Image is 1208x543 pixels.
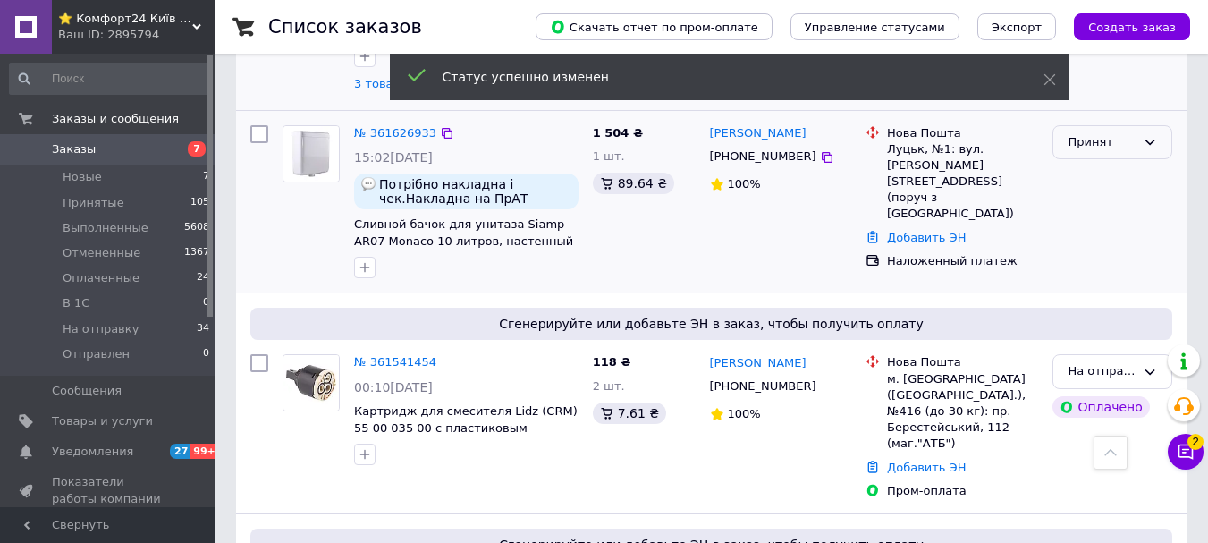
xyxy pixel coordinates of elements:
span: 1 504 ₴ [593,126,643,140]
span: Сгенерируйте или добавьте ЭН в заказ, чтобы получить оплату [258,315,1165,333]
div: 7.61 ₴ [593,403,666,424]
span: [PHONE_NUMBER] [710,149,816,163]
span: На отправку [63,321,139,337]
a: 3 товара в заказе [354,77,484,90]
span: 00:10[DATE] [354,380,433,395]
div: Оплачено [1052,396,1149,418]
span: 105 [190,195,209,211]
a: Сливной бачок для унитаза Siamp AR07 Monaco 10 литров, настенный -Komfort24- [354,217,573,264]
a: Добавить ЭН [887,461,966,474]
button: Экспорт [977,13,1056,40]
a: Создать заказ [1056,20,1190,33]
a: [PERSON_NAME] [710,125,807,142]
span: 99+ [190,444,220,459]
span: 2 [1187,434,1204,450]
span: 0 [203,346,209,362]
span: 24 [197,270,209,286]
span: Создать заказ [1088,21,1176,34]
span: Уведомления [52,444,133,460]
span: Управление статусами [805,21,945,34]
div: Принят [1068,133,1136,152]
span: 3 товара в заказе [354,77,462,90]
span: 15:02[DATE] [354,150,433,165]
img: :speech_balloon: [361,177,376,191]
div: Пром-оплата [887,483,1038,499]
h1: Список заказов [268,16,422,38]
input: Поиск [9,63,211,95]
span: Отмененные [63,245,140,261]
a: Фото товару [283,125,340,182]
span: Принятые [63,195,124,211]
span: 100% [728,407,761,420]
div: Ваш ID: 2895794 [58,27,215,43]
img: Фото товару [283,126,339,182]
div: Нова Пошта [887,125,1038,141]
span: 7 [203,169,209,185]
div: м. [GEOGRAPHIC_DATA] ([GEOGRAPHIC_DATA].), №416 (до 30 кг): пр. Берестейський, 112 (маг."АТБ") [887,371,1038,453]
span: Выполненные [63,220,148,236]
button: Скачать отчет по пром-оплате [536,13,773,40]
span: Скачать отчет по пром-оплате [550,19,758,35]
span: В 1С [63,295,89,311]
div: Луцьк, №1: вул. [PERSON_NAME][STREET_ADDRESS] (поруч з [GEOGRAPHIC_DATA]) [887,141,1038,223]
span: 100% [728,177,761,191]
img: Фото товару [283,355,339,411]
span: Отправлен [63,346,130,362]
span: [PHONE_NUMBER] [710,379,816,393]
span: 118 ₴ [593,355,631,369]
div: Нова Пошта [887,354,1038,370]
a: Картридж для смесителя Lidz (CRM) 55 00 035 00 с пластиковым штоком 35 мм -Komfort24- [354,404,578,451]
a: [PERSON_NAME] [710,355,807,372]
a: Фото товару [283,354,340,411]
div: Статус успешно изменен [443,68,999,86]
span: Новые [63,169,102,185]
span: 5608 [184,220,209,236]
span: Заказы и сообщения [52,111,179,127]
a: № 361626933 [354,126,436,140]
span: Заказы [52,141,96,157]
span: 7 [188,141,206,157]
div: На отправку [1068,362,1136,381]
button: Создать заказ [1074,13,1190,40]
span: Потрібно накладна і чек.Накладна на ПрАТ Луцьк Фудз. Код ЄДРПОУ 00377163. [379,177,571,206]
span: Показатели работы компании [52,474,165,506]
span: 1367 [184,245,209,261]
span: Экспорт [992,21,1042,34]
button: Чат с покупателем2 [1168,434,1204,470]
span: Оплаченные [63,270,139,286]
span: Товары и услуги [52,413,153,429]
div: Наложенный платеж [887,253,1038,269]
span: 34 [197,321,209,337]
button: Управление статусами [790,13,959,40]
span: Сообщения [52,383,122,399]
div: 89.64 ₴ [593,173,674,194]
span: 27 [170,444,190,459]
span: 1 шт. [593,149,625,163]
a: Добавить ЭН [887,231,966,244]
span: 0 [203,295,209,311]
span: 2 шт. [593,379,625,393]
a: № 361541454 [354,355,436,369]
span: ⭐ Комфорт24 Київ ⭐ Магазин насосів, змішувачів, сантехніки, водоочистки та опалення ⭐ [58,11,192,27]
